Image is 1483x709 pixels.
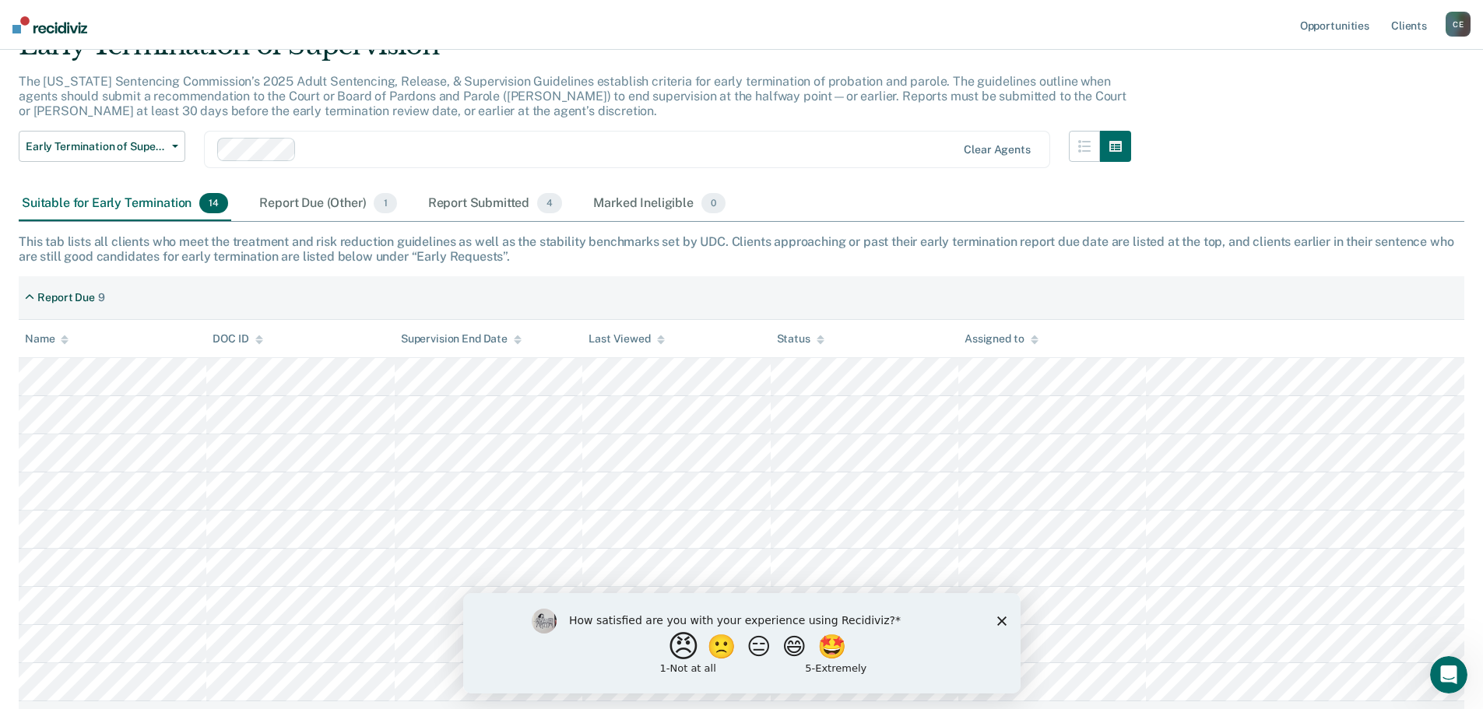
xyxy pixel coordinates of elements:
button: Early Termination of Supervision [19,131,185,162]
div: 9 [98,291,105,304]
div: C E [1446,12,1471,37]
span: 4 [537,193,562,213]
div: This tab lists all clients who meet the treatment and risk reduction guidelines as well as the st... [19,234,1464,264]
div: Report Submitted4 [425,187,566,221]
div: Marked Ineligible0 [590,187,729,221]
iframe: Intercom live chat [1430,656,1467,693]
div: Supervision End Date [401,332,522,346]
div: Clear agents [964,143,1030,156]
div: Assigned to [965,332,1038,346]
span: 0 [701,193,726,213]
button: CE [1446,12,1471,37]
iframe: Survey by Kim from Recidiviz [463,593,1021,693]
div: Report Due [37,291,95,304]
div: Report Due9 [19,285,111,311]
p: The [US_STATE] Sentencing Commission’s 2025 Adult Sentencing, Release, & Supervision Guidelines e... [19,74,1126,118]
img: Recidiviz [12,16,87,33]
div: DOC ID [213,332,262,346]
div: Status [777,332,824,346]
div: Report Due (Other)1 [256,187,399,221]
div: Early Termination of Supervision [19,30,1131,74]
div: Suitable for Early Termination14 [19,187,231,221]
span: 1 [374,193,396,213]
span: 14 [199,193,228,213]
div: Last Viewed [589,332,664,346]
div: Name [25,332,69,346]
span: Early Termination of Supervision [26,140,166,153]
